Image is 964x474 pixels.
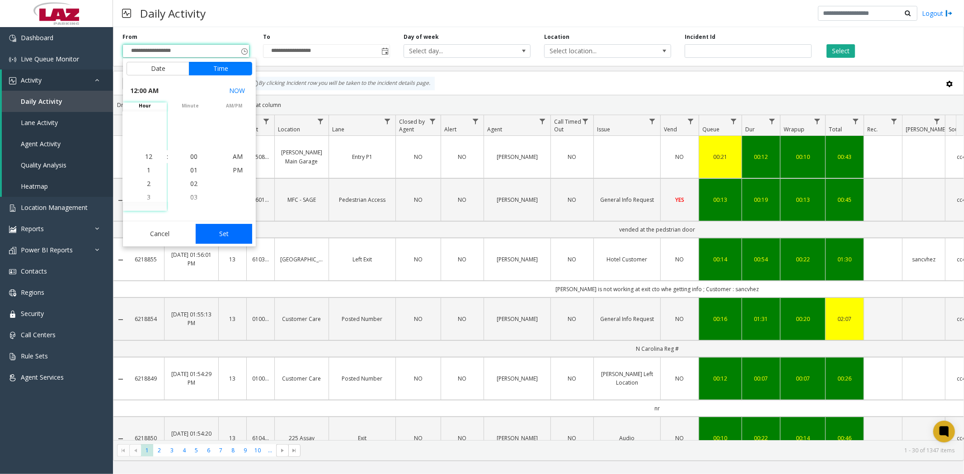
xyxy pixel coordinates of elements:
a: Posted Number [334,315,390,323]
span: minute [168,102,212,109]
a: 550801 [252,153,269,161]
div: 01:30 [831,255,858,264]
div: 00:21 [705,153,736,161]
span: Location [278,125,300,133]
span: Page 3 [166,444,178,456]
a: 6218855 [133,255,159,264]
button: Select now [226,83,249,99]
span: Agent Services [21,373,64,381]
img: pageIcon [122,2,131,24]
a: [PERSON_NAME] [489,195,545,204]
a: 02:07 [831,315,858,323]
a: 00:10 [786,153,820,161]
a: Collapse Details [113,197,128,204]
a: NO [401,195,435,204]
span: Daily Activity [21,97,62,106]
a: Lane Filter Menu [381,115,394,127]
a: Logout [922,9,953,18]
button: Cancel [127,224,193,244]
a: Wrapup Filter Menu [811,115,823,127]
span: Page 10 [252,444,264,456]
a: NO [666,434,693,442]
span: Rec. [867,125,878,133]
div: 00:19 [748,195,775,204]
a: Posted Number [334,374,390,383]
span: hour [123,102,167,109]
img: 'icon' [9,77,16,84]
a: 610433 [252,434,269,442]
a: 00:22 [786,255,820,264]
span: Call Centers [21,330,56,339]
button: Date tab [127,62,189,75]
img: 'icon' [9,247,16,254]
div: 00:13 [705,195,736,204]
img: 'icon' [9,289,16,297]
a: 13 [224,255,241,264]
a: NO [556,255,588,264]
span: Page 7 [215,444,227,456]
a: 00:12 [705,374,736,383]
a: NO [666,255,693,264]
span: Lane [332,125,344,133]
a: [PERSON_NAME] Main Garage [280,148,323,165]
a: Agent Filter Menu [536,115,549,127]
a: NO [447,374,478,383]
a: Customer Care [280,315,323,323]
a: 010016 [252,315,269,323]
a: 13 [224,374,241,383]
img: logout [945,9,953,18]
img: 'icon' [9,353,16,360]
a: 00:14 [705,255,736,264]
a: 01:31 [748,315,775,323]
a: 00:10 [705,434,736,442]
label: Day of week [404,33,439,41]
a: 00:54 [748,255,775,264]
img: 'icon' [9,268,16,275]
a: 00:14 [786,434,820,442]
a: Entry P1 [334,153,390,161]
a: NO [447,195,478,204]
a: NO [666,315,693,323]
a: Rec. Filter Menu [888,115,900,127]
a: Location Filter Menu [315,115,327,127]
a: NO [401,374,435,383]
a: YES [666,195,693,204]
a: NO [556,315,588,323]
span: Page 9 [239,444,251,456]
div: 00:20 [786,315,820,323]
div: 00:46 [831,434,858,442]
img: 'icon' [9,311,16,318]
span: Go to the last page [288,444,301,457]
span: AM [233,152,243,161]
a: Lane Activity [2,112,113,133]
a: NO [556,195,588,204]
a: [PERSON_NAME] [489,315,545,323]
a: NO [666,374,693,383]
span: Select day... [404,45,505,57]
a: 00:07 [786,374,820,383]
a: 225 Assay [280,434,323,442]
a: NO [401,153,435,161]
a: Agent Activity [2,133,113,154]
span: Issue [597,125,610,133]
span: Dashboard [21,33,53,42]
span: Power BI Reports [21,246,73,254]
span: Contacts [21,267,47,275]
label: To [263,33,270,41]
a: Alert Filter Menu [470,115,482,127]
kendo-pager-info: 1 - 30 of 1347 items [306,446,955,454]
a: MFC - SAGE [280,195,323,204]
div: 00:45 [831,195,858,204]
a: Parker Filter Menu [931,115,943,127]
span: 2 [147,179,150,188]
a: [DATE] 01:55:13 PM [170,310,213,327]
span: Vend [664,125,677,133]
a: [PERSON_NAME] [489,434,545,442]
span: Total [829,125,842,133]
span: Page 2 [153,444,165,456]
a: Hotel Customer [599,255,655,264]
